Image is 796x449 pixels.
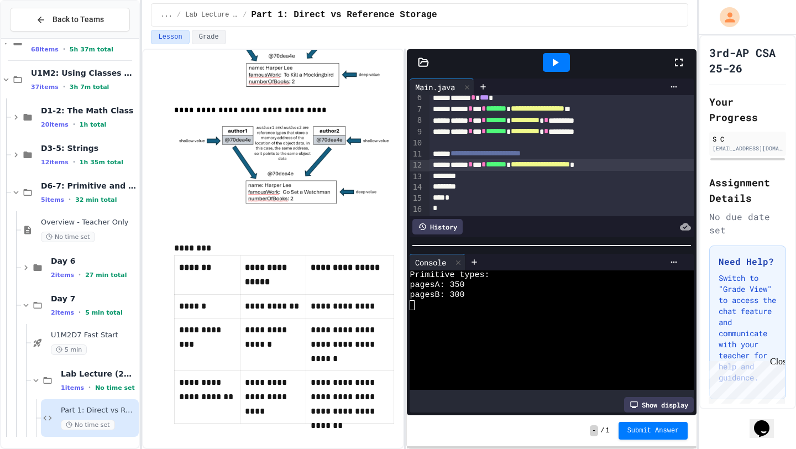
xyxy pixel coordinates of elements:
[177,11,181,19] span: /
[713,134,783,144] div: S C
[85,272,127,279] span: 27 min total
[73,158,75,166] span: •
[410,270,489,280] span: Primitive types:
[251,8,437,22] span: Part 1: Direct vs Reference Storage
[410,127,423,138] div: 9
[53,14,104,25] span: Back to Teams
[75,196,117,203] span: 32 min total
[192,30,226,44] button: Grade
[80,159,123,166] span: 1h 35m total
[51,309,74,316] span: 2 items
[410,204,423,215] div: 16
[78,270,81,279] span: •
[41,106,137,116] span: D1-2: The Math Class
[709,94,786,125] h2: Your Progress
[41,121,69,128] span: 20 items
[151,30,189,44] button: Lesson
[624,397,694,413] div: Show display
[590,425,598,436] span: -
[160,11,172,19] span: ...
[41,232,95,242] span: No time set
[410,193,423,204] div: 15
[709,175,786,206] h2: Assignment Details
[410,149,423,160] div: 11
[61,384,84,391] span: 1 items
[410,280,464,290] span: pagesA: 350
[719,255,777,268] h3: Need Help?
[410,290,464,300] span: pagesB: 300
[412,219,463,234] div: History
[713,144,783,153] div: [EMAIL_ADDRESS][DOMAIN_NAME]
[605,426,609,435] span: 1
[410,115,423,126] div: 8
[41,143,137,153] span: D3-5: Strings
[600,426,604,435] span: /
[61,406,137,415] span: Part 1: Direct vs Reference Storage
[750,405,785,438] iframe: chat widget
[410,79,474,95] div: Main.java
[61,420,115,430] span: No time set
[41,159,69,166] span: 12 items
[51,331,137,340] span: U1M2D7 Fast Start
[51,272,74,279] span: 2 items
[31,83,59,91] span: 37 items
[410,138,423,149] div: 10
[619,422,688,440] button: Submit Answer
[88,383,91,392] span: •
[410,160,423,171] div: 12
[41,196,64,203] span: 5 items
[61,369,137,379] span: Lab Lecture (20 mins)
[41,181,137,191] span: D6-7: Primitive and Object Types
[704,357,785,404] iframe: chat widget
[95,384,135,391] span: No time set
[709,210,786,237] div: No due date set
[70,46,113,53] span: 5h 37m total
[410,104,423,115] div: 7
[627,426,679,435] span: Submit Answer
[73,120,75,129] span: •
[85,309,123,316] span: 5 min total
[719,273,777,383] p: Switch to "Grade View" to access the chat feature and communicate with your teacher for help and ...
[80,121,107,128] span: 1h total
[78,308,81,317] span: •
[51,294,137,304] span: Day 7
[31,46,59,53] span: 68 items
[410,92,423,103] div: 6
[410,254,465,270] div: Console
[410,182,423,193] div: 14
[708,4,742,30] div: My Account
[709,45,786,76] h1: 3rd-AP CSA 25-26
[63,82,65,91] span: •
[51,256,137,266] span: Day 6
[69,195,71,204] span: •
[243,11,247,19] span: /
[10,8,130,32] button: Back to Teams
[51,344,87,355] span: 5 min
[410,171,423,182] div: 13
[410,81,460,93] div: Main.java
[4,4,76,70] div: Chat with us now!Close
[63,45,65,54] span: •
[31,68,137,78] span: U1M2: Using Classes and Objects
[41,218,137,227] span: Overview - Teacher Only
[185,11,238,19] span: Lab Lecture (20 mins)
[410,257,452,268] div: Console
[70,83,109,91] span: 3h 7m total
